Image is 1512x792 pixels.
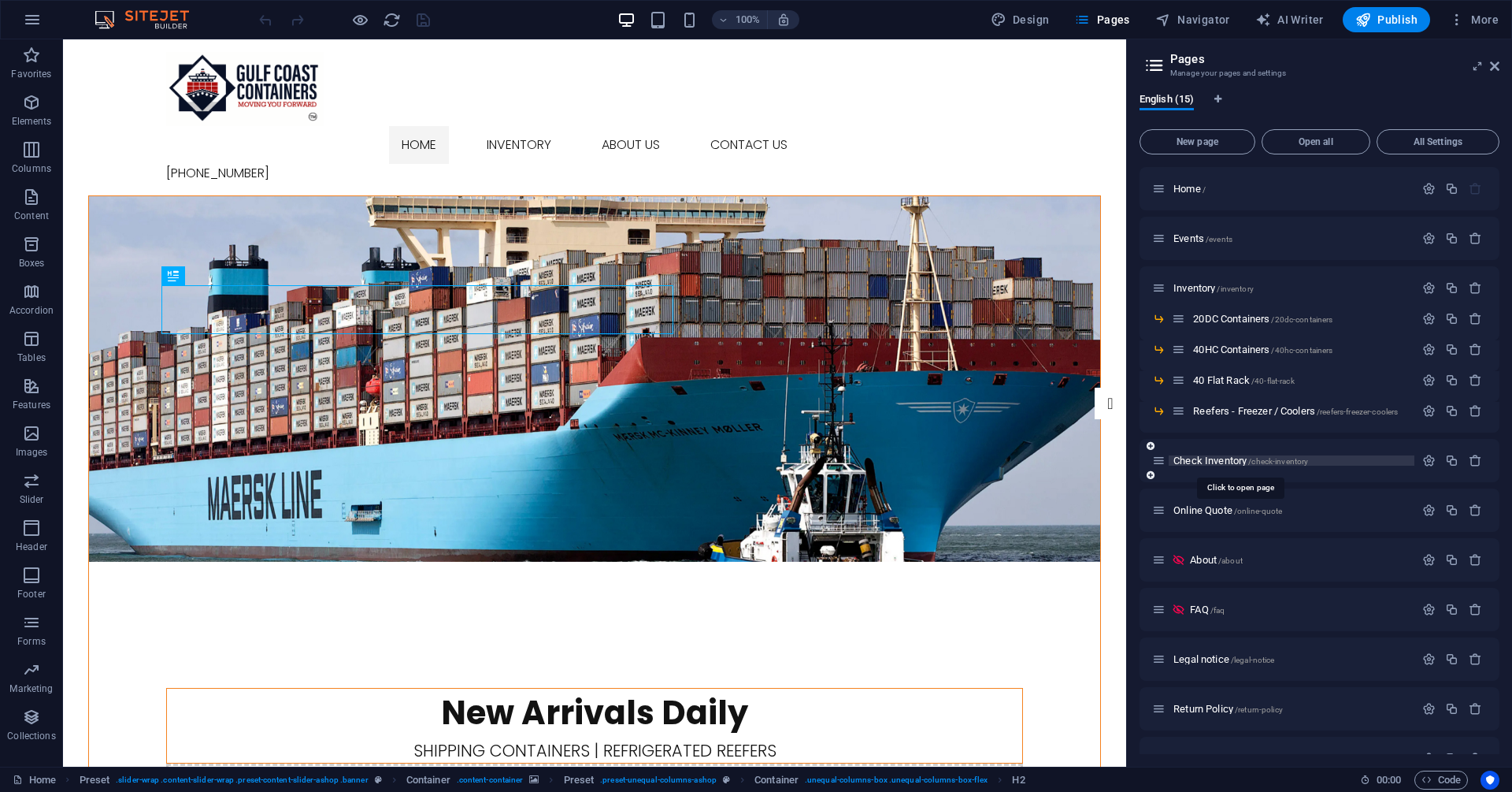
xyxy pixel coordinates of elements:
[1218,556,1243,565] span: /about
[1445,343,1458,356] div: Duplicate
[1445,232,1458,245] div: Duplicate
[1469,232,1482,245] div: Remove
[1445,504,1458,517] div: Duplicate
[16,541,47,553] p: Header
[1469,504,1482,517] div: Remove
[12,162,51,175] p: Columns
[1377,129,1499,154] button: All Settings
[1469,182,1482,195] div: The startpage cannot be deleted
[1469,404,1482,418] div: Remove
[1188,314,1414,324] div: 20DC Containers/20dc-containers
[375,775,382,784] i: This element is a customizable preset
[1355,12,1417,28] span: Publish
[1190,554,1243,566] span: Click to open page
[1422,752,1436,765] div: Settings
[382,10,401,29] button: reload
[1445,454,1458,467] div: Duplicate
[1169,753,1414,764] div: Privacy
[14,210,49,222] p: Content
[1169,184,1414,194] div: Home/
[1190,604,1225,615] span: Click to open page
[1173,183,1206,195] span: Click to open page
[529,775,539,784] i: This element contains a background
[17,635,46,648] p: Forms
[712,10,768,29] button: 100%
[1480,771,1499,790] button: Usercentrics
[1384,137,1492,147] span: All Settings
[1421,771,1461,790] span: Code
[1422,653,1436,666] div: Settings
[12,115,52,128] p: Elements
[1193,313,1332,325] span: Click to open page
[600,771,717,790] span: . preset-unequal-columns-ashop
[1173,653,1274,665] span: Click to open page
[1445,281,1458,295] div: Duplicate
[1188,375,1414,385] div: 40 Flat Rack/40-flat-rack
[1388,774,1390,786] span: :
[991,12,1050,28] span: Design
[406,771,450,790] span: Click to select. Double-click to edit
[1422,404,1436,418] div: Settings
[1193,405,1398,417] span: Click to open page
[1169,233,1414,244] div: Events/events
[1414,771,1468,790] button: Code
[754,771,799,790] span: Click to select. Double-click to edit
[984,7,1056,32] button: Design
[1422,454,1436,467] div: Settings
[1445,702,1458,716] div: Duplicate
[1445,404,1458,418] div: Duplicate
[1262,129,1370,154] button: Open all
[80,771,1025,790] nav: breadcrumb
[1169,654,1414,664] div: Legal notice/legal-notice
[736,10,761,29] h6: 100%
[776,13,791,27] i: On resize automatically adjust zoom level to fit chosen device.
[1422,281,1436,295] div: Settings
[1422,553,1436,567] div: Settings
[1193,344,1332,355] span: Click to open page
[1422,232,1436,245] div: Settings
[1234,507,1283,515] span: /online-quote
[723,775,730,784] i: This element is a customizable preset
[1173,703,1283,715] span: Click to open page
[1140,93,1499,123] div: Language Tabs
[1169,704,1414,714] div: Return Policy/return-policy
[1217,284,1253,293] span: /inventory
[1147,137,1248,147] span: New page
[1469,603,1482,616] div: Remove
[1445,553,1458,567] div: Duplicate
[1169,505,1414,515] div: Online Quote/online-quote
[9,682,53,695] p: Marketing
[1269,137,1363,147] span: Open all
[1231,656,1275,664] span: /legal-notice
[91,10,209,29] img: Editor Logo
[1445,752,1458,765] div: Duplicate
[1422,702,1436,716] div: Settings
[1377,771,1401,790] span: 00 00
[11,68,51,80] p: Favorites
[1422,312,1436,325] div: Settings
[1422,343,1436,356] div: Settings
[1188,344,1414,355] div: 40HC Containers/40hc-containers
[1445,374,1458,387] div: Duplicate
[1140,90,1194,112] span: English (15)
[383,11,401,29] i: Reload page
[805,771,988,790] span: . unequal-columns-box .unequal-columns-box-flex
[80,771,110,790] span: Click to select. Double-click to edit
[1469,653,1482,666] div: Remove
[1203,185,1206,194] span: /
[1170,66,1468,80] h3: Manage your pages and settings
[1271,346,1332,355] span: /40hc-containers
[1317,407,1398,416] span: /reefers-freezer-coolers
[350,10,369,29] button: Click here to leave preview mode and continue editing
[1445,312,1458,325] div: Duplicate
[1173,282,1254,294] span: Click to open page
[564,771,595,790] span: Click to select. Double-click to edit
[1074,12,1129,28] span: Pages
[1343,7,1430,32] button: Publish
[1173,232,1232,244] span: Click to open page
[984,7,1056,32] div: Design (Ctrl+Alt+Y)
[1068,7,1136,32] button: Pages
[1445,603,1458,616] div: Duplicate
[1185,555,1414,565] div: About/about
[1469,702,1482,716] div: Remove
